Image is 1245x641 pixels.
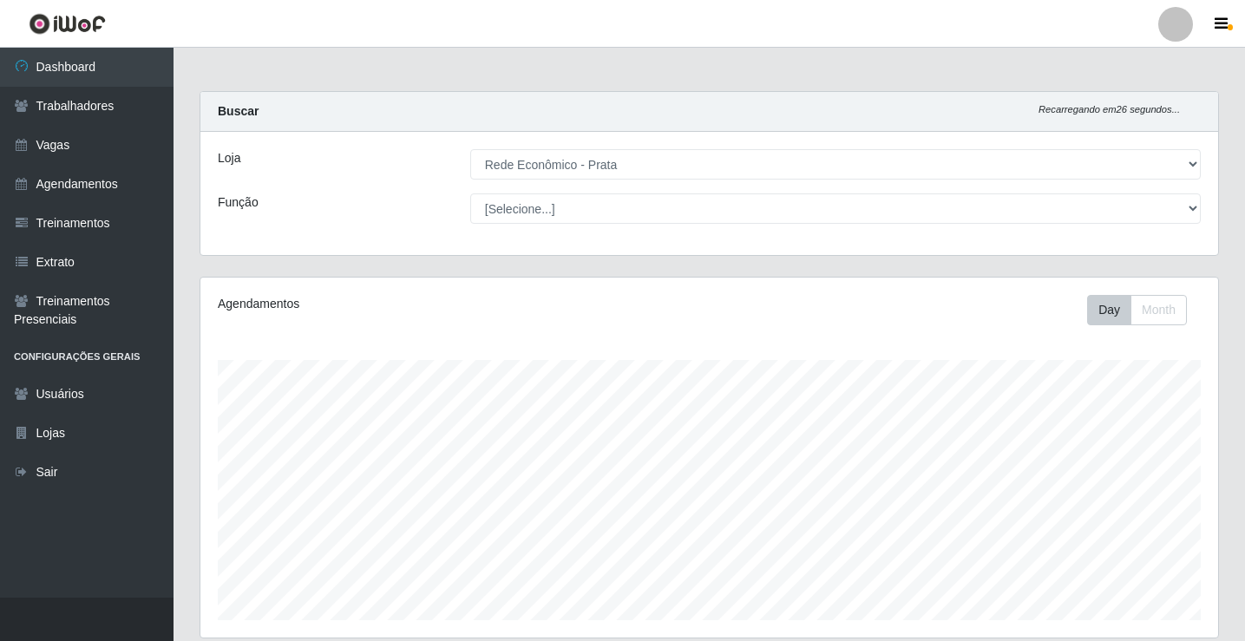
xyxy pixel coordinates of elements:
[218,104,259,118] strong: Buscar
[1087,295,1187,325] div: First group
[1130,295,1187,325] button: Month
[1039,104,1180,114] i: Recarregando em 26 segundos...
[218,295,613,313] div: Agendamentos
[218,149,240,167] label: Loja
[1087,295,1201,325] div: Toolbar with button groups
[1087,295,1131,325] button: Day
[29,13,106,35] img: CoreUI Logo
[218,193,259,212] label: Função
